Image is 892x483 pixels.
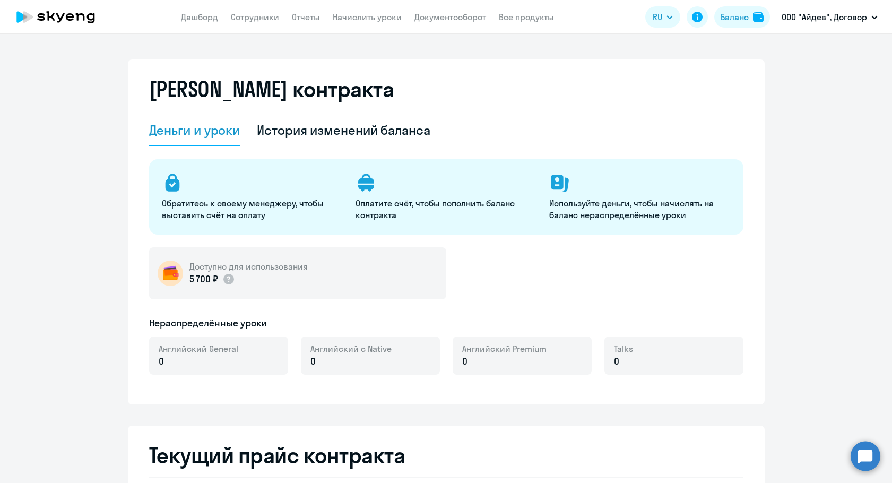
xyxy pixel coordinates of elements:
img: balance [753,12,764,22]
span: Английский Premium [462,343,547,355]
span: 0 [462,355,467,368]
h2: [PERSON_NAME] контракта [149,76,394,102]
div: Деньги и уроки [149,122,240,139]
p: Оплатите счёт, чтобы пополнить баланс контракта [356,197,536,221]
h5: Нераспределённые уроки [149,316,267,330]
p: ООО "Айдев", Договор [782,11,867,23]
a: Дашборд [181,12,218,22]
img: wallet-circle.png [158,261,183,286]
a: Начислить уроки [333,12,402,22]
span: 0 [310,355,316,368]
button: RU [645,6,680,28]
span: Английский с Native [310,343,392,355]
span: RU [653,11,662,23]
button: ООО "Айдев", Договор [776,4,883,30]
a: Документооборот [414,12,486,22]
span: 0 [159,355,164,368]
a: Отчеты [292,12,320,22]
button: Балансbalance [714,6,770,28]
span: Английский General [159,343,238,355]
div: История изменений баланса [257,122,430,139]
div: Баланс [721,11,749,23]
h5: Доступно для использования [189,261,308,272]
span: Talks [614,343,633,355]
p: Обратитесь к своему менеджеру, чтобы выставить счёт на оплату [162,197,343,221]
a: Сотрудники [231,12,279,22]
h2: Текущий прайс контракта [149,443,743,468]
p: 5 700 ₽ [189,272,236,286]
a: Все продукты [499,12,554,22]
p: Используйте деньги, чтобы начислять на баланс нераспределённые уроки [549,197,730,221]
span: 0 [614,355,619,368]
